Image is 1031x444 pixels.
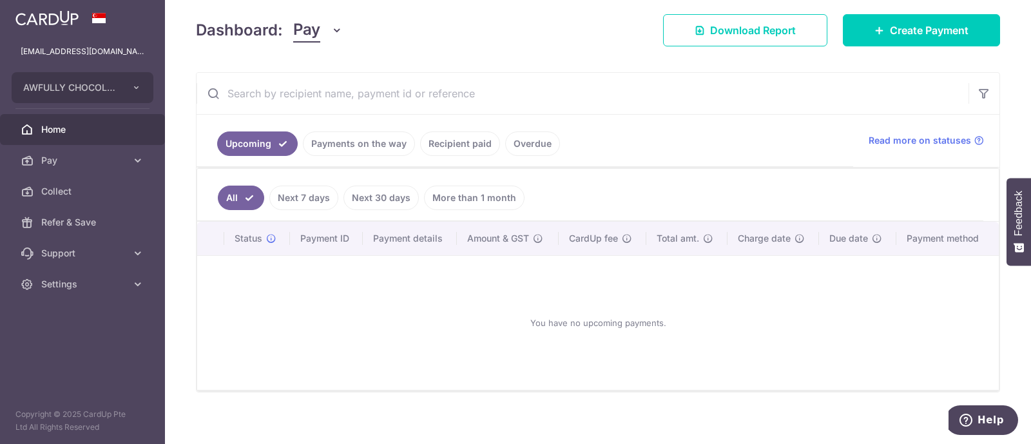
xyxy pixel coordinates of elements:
iframe: Opens a widget where you can find more information [949,405,1018,438]
div: You have no upcoming payments. [213,266,983,380]
span: Due date [829,232,868,245]
a: Create Payment [843,14,1000,46]
a: Next 30 days [343,186,419,210]
th: Payment method [896,222,999,255]
a: Read more on statuses [869,134,984,147]
span: Total amt. [657,232,699,245]
span: Pay [293,18,320,43]
span: Support [41,247,126,260]
span: Pay [41,154,126,167]
a: More than 1 month [424,186,525,210]
span: Status [235,232,262,245]
span: Collect [41,185,126,198]
button: Feedback - Show survey [1007,178,1031,265]
th: Payment ID [290,222,363,255]
span: Feedback [1013,191,1025,236]
span: Amount & GST [467,232,529,245]
a: Overdue [505,131,560,156]
span: Read more on statuses [869,134,971,147]
span: Charge date [738,232,791,245]
button: AWFULLY CHOCOLATE PTE LTD [12,72,153,103]
input: Search by recipient name, payment id or reference [197,73,968,114]
span: Create Payment [890,23,968,38]
span: Home [41,123,126,136]
a: Payments on the way [303,131,415,156]
a: All [218,186,264,210]
span: AWFULLY CHOCOLATE PTE LTD [23,81,119,94]
th: Payment details [363,222,458,255]
a: Recipient paid [420,131,500,156]
span: Settings [41,278,126,291]
img: CardUp [15,10,79,26]
a: Download Report [663,14,827,46]
span: CardUp fee [569,232,618,245]
h4: Dashboard: [196,19,283,42]
span: Refer & Save [41,216,126,229]
span: Download Report [710,23,796,38]
button: Pay [293,18,343,43]
a: Next 7 days [269,186,338,210]
a: Upcoming [217,131,298,156]
p: [EMAIL_ADDRESS][DOMAIN_NAME] [21,45,144,58]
